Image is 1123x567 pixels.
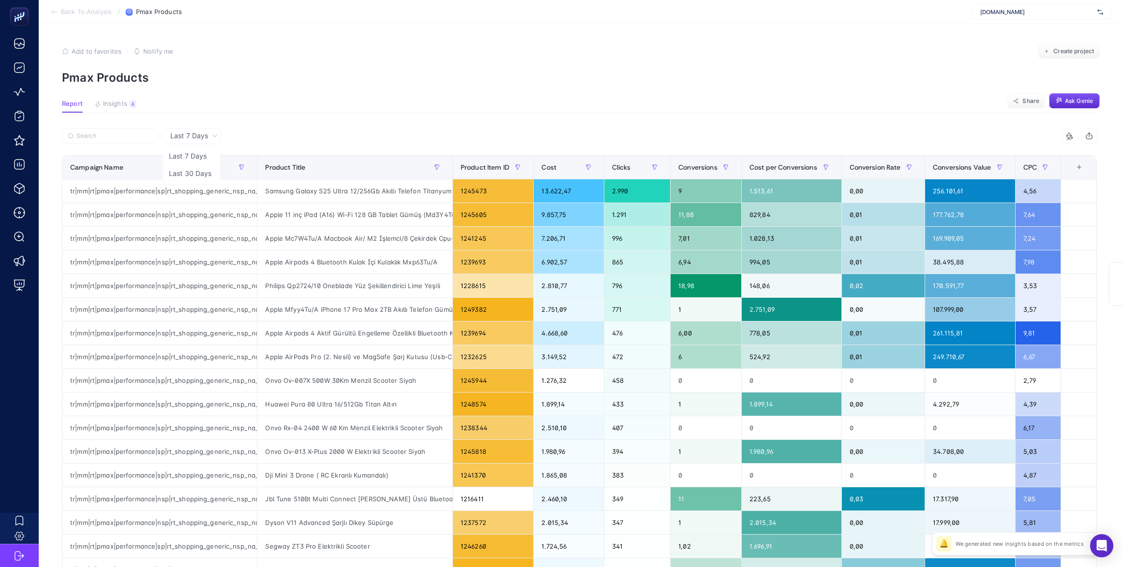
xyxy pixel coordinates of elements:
div: Apple AirPods Pro (2. Nesil) ve MagSafe Şarj Kutusu (Usb‐C) [MEDICAL_DATA] Mtjv3Tu/A [257,345,452,368]
div: 177.762,78 [925,203,1015,226]
div: 5,81 [1016,511,1061,534]
div: 1228615 [453,274,534,297]
div: 394 [604,440,670,463]
div: 0 [925,416,1015,439]
div: 3,53 [1016,274,1061,297]
span: [DOMAIN_NAME] [980,8,1093,16]
div: 0 [671,416,741,439]
div: 169.909,05 [925,227,1015,250]
div: 6 [671,345,741,368]
span: Conversions [678,163,718,171]
div: 0,00 [842,511,925,534]
div: tr|mm|rt|pmax|performance|nsp|rt_shopping_generic_nsp_na_pmax-fc-dyson|na|d2c|AOP|OSB0002K13 [62,511,257,534]
button: Ask Genie [1049,93,1100,109]
div: tr|mm|rt|pmax|performance|sp|rt_shopping_generic_nsp_na_pmax-other-gmc-benchmark|na|d2c|AOP|OSB00... [62,393,257,416]
div: 13.622,47 [534,179,603,203]
div: 0,00 [842,440,925,463]
div: 1.654,11 [925,535,1015,558]
div: 0,01 [842,250,925,274]
div: 994,05 [742,250,841,274]
div: 433 [604,393,670,416]
span: Notify me [143,47,173,55]
div: 7,24 [1016,227,1061,250]
div: 0,01 [842,321,925,345]
div: 1.513,61 [742,179,841,203]
div: 6,94 [671,250,741,274]
div: 383 [604,464,670,487]
div: 5,03 [1016,440,1061,463]
div: 1245605 [453,203,534,226]
div: 7,98 [1016,250,1061,274]
div: 1248574 [453,393,534,416]
div: 1239694 [453,321,534,345]
p: Pmax Products [62,71,1100,85]
span: Insights [103,100,127,108]
div: 261.115,81 [925,321,1015,345]
div: 996 [604,227,670,250]
div: 6.902,57 [534,250,603,274]
div: 1239693 [453,250,534,274]
div: 34.708,00 [925,440,1015,463]
div: 1241370 [453,464,534,487]
div: 1.980,96 [534,440,603,463]
div: 1.276,32 [534,369,603,392]
div: 7,01 [671,227,741,250]
span: Share [1022,97,1039,105]
div: 2.460,10 [534,487,603,510]
div: 2.810,77 [534,274,603,297]
div: 1249382 [453,298,534,321]
div: 1 [671,440,741,463]
div: Apple 11 inç iPad (A16) Wi-Fi 128 GB Tablet Gümüş (Md3Y4Tu/A) [257,203,452,226]
span: / [118,8,120,15]
div: 249.710,67 [925,345,1015,368]
div: tr|mm|rt|pmax|performance|sp|rt_shopping_generic_nsp_na_pmax-other-gmc-benchmark|na|d2c|AOP|OSB00... [62,535,257,558]
span: Cost [541,163,556,171]
div: 7,05 [1016,487,1061,510]
div: 349 [604,487,670,510]
div: 2.751,09 [534,298,603,321]
span: Ask Genie [1065,97,1093,105]
div: 107.999,00 [925,298,1015,321]
div: Dyson V11 Advanced Şarjlı Dikey Süpürge [257,511,452,534]
div: 0 [742,416,841,439]
div: 1 [671,298,741,321]
div: tr|mm|rt|pmax|performance|sp|rt_shopping_generic_nsp_na_pmax-other-gmc-benchmark|na|d2c|AOP|OSB00... [62,369,257,392]
span: Last 7 Days [170,131,208,141]
div: Apple Mc7W4Tu/A Macbook Air/ M2 İşlemci/8 Çekirdek Cpu-8 Gpu/16Gb Ram/256Gb Ssd/13.6" Starlight [257,227,452,250]
div: 0,00 [842,179,925,203]
div: 11,88 [671,203,741,226]
div: 1232625 [453,345,534,368]
span: Create project [1053,47,1094,55]
div: 1 [671,511,741,534]
div: 4,87 [1016,464,1061,487]
div: 0,00 [842,298,925,321]
span: Report [62,100,83,108]
div: 38.495,88 [925,250,1015,274]
span: Conversion Rate [850,163,901,171]
div: 1245944 [453,369,534,392]
div: 1241245 [453,227,534,250]
div: 148,06 [742,274,841,297]
div: + [1070,163,1089,171]
div: Philips Qp2724/10 Oneblade Yüz Şekillendirici Lime Yeşili [257,274,452,297]
div: tr|mm|rt|pmax|performance|nsp|rt_shopping_generic_nsp_na_pmax-other-top-seller|na|d2c|AOP|OSB0002JUP [62,203,257,226]
div: 1238344 [453,416,534,439]
div: 4 [129,100,136,108]
div: 2.015,34 [534,511,603,534]
div: 347 [604,511,670,534]
div: 0 [742,464,841,487]
p: We generated new insights based on the metrics [956,540,1084,548]
span: Cost per Conversions [749,163,817,171]
button: Add to favorites [62,47,121,55]
div: 4,56 [1016,179,1061,203]
div: 796 [604,274,670,297]
div: 1216411 [453,487,534,510]
div: Open Intercom Messenger [1090,534,1113,557]
div: 1.696,91 [742,535,841,558]
span: Product Title [265,163,305,171]
div: 1.724,56 [534,535,603,558]
div: tr|mm|rt|pmax|performance|nsp|rt_shopping_generic_nsp_na_pmax-other-gfk-max-conv|na|d2c|AOP|OSB00... [62,274,257,297]
div: Onvo Ov-013 X-Plus 2000 W Elektrikli Scooter Siyah [257,440,452,463]
div: Dji Mini 3 Drone ( RC Ekranlı Kumandalı) [257,464,452,487]
div: 0 [671,369,741,392]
